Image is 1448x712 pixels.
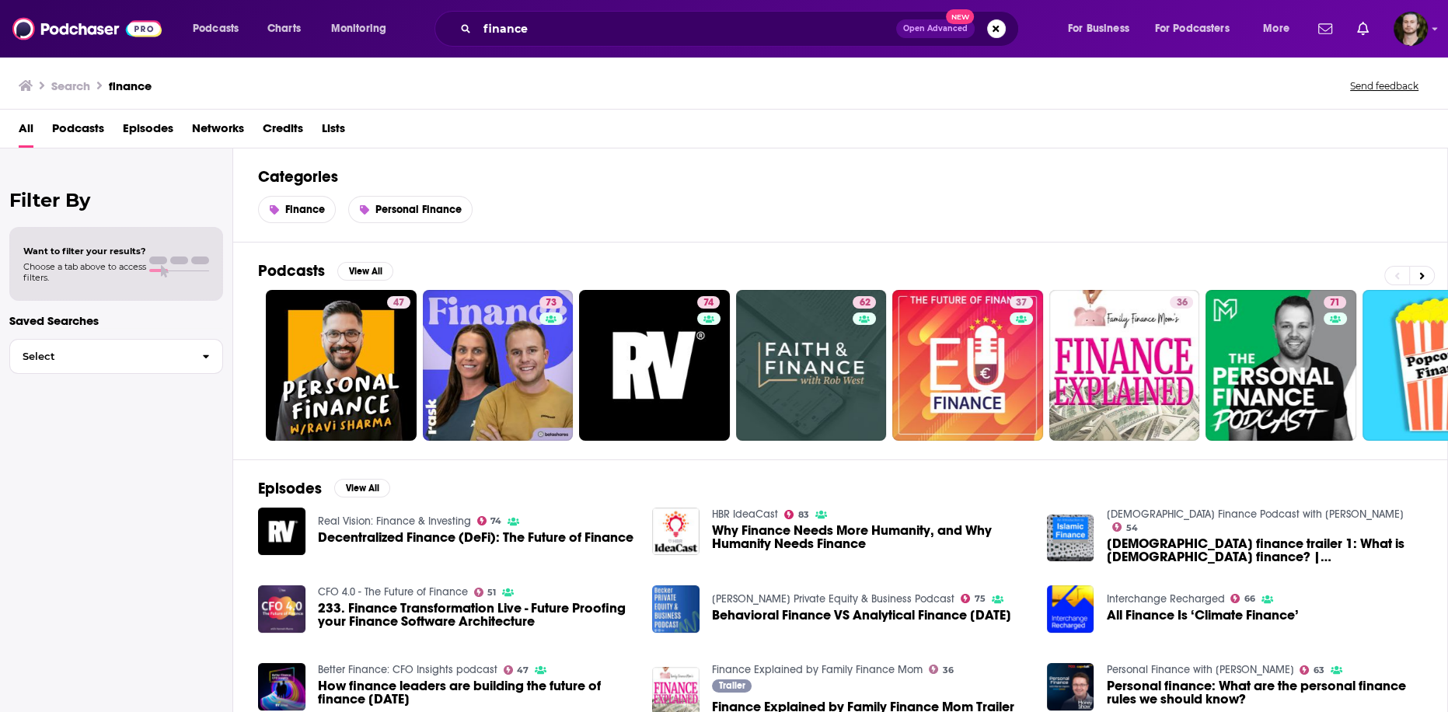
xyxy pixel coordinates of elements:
a: HBR IdeaCast [712,508,778,521]
a: 233. Finance Transformation Live - Future Proofing your Finance Software Architecture [318,602,634,628]
a: Podcasts [52,116,104,148]
button: View All [334,479,390,497]
input: Search podcasts, credits, & more... [477,16,896,41]
img: Decentralized Finance (DeFi): The Future of Finance [258,508,305,555]
img: User Profile [1394,12,1428,46]
span: All Finance Is ‘Climate Finance’ [1106,609,1298,622]
a: 83 [784,510,809,519]
a: All [19,116,33,148]
a: 54 [1112,522,1138,532]
button: open menu [1145,16,1252,41]
a: 73 [423,290,574,441]
span: Lists [322,116,345,148]
a: Behavioral Finance VS Analytical Finance 2-28-22 [712,609,1011,622]
img: Behavioral Finance VS Analytical Finance 2-28-22 [652,585,700,633]
span: 74 [490,518,501,525]
button: open menu [1057,16,1149,41]
span: 63 [1314,667,1324,674]
span: 36 [1176,295,1187,311]
button: Select [9,339,223,374]
span: 47 [517,667,529,674]
span: Want to filter your results? [23,246,146,257]
a: 74 [477,516,502,525]
span: Episodes [123,116,173,148]
a: Islamic Finance Podcast with Almir Colan [1106,508,1403,521]
a: 37 [892,290,1043,441]
a: How finance leaders are building the future of finance today [258,663,305,710]
img: All Finance Is ‘Climate Finance’ [1047,585,1094,633]
a: 47 [266,290,417,441]
a: Real Vision: Finance & Investing [318,515,471,528]
span: 75 [975,595,986,602]
button: open menu [320,16,406,41]
a: Interchange Recharged [1106,592,1224,606]
button: open menu [182,16,259,41]
span: New [946,9,974,24]
span: Monitoring [331,18,386,40]
a: 37 [1010,296,1033,309]
a: Personal Finance with Warren Ingram [1106,663,1293,676]
a: 47 [387,296,410,309]
a: Islamic finance trailer 1: What is Islamic finance? | Almir Colan [1106,537,1422,564]
a: 71 [1324,296,1346,309]
span: Behavioral Finance VS Analytical Finance [DATE] [712,609,1011,622]
img: Why Finance Needs More Humanity, and Why Humanity Needs Finance [652,508,700,555]
span: 71 [1330,295,1340,311]
h3: Search [51,79,90,93]
button: View All [337,262,393,281]
span: 73 [546,295,557,311]
img: Islamic finance trailer 1: What is Islamic finance? | Almir Colan [1047,515,1094,562]
a: 71 [1206,290,1356,441]
div: Search podcasts, credits, & more... [449,11,1034,47]
a: Decentralized Finance (DeFi): The Future of Finance [318,531,633,544]
img: Podchaser - Follow, Share and Rate Podcasts [12,14,162,44]
span: 36 [943,667,954,674]
h2: Categories [258,167,1422,187]
span: For Podcasters [1155,18,1230,40]
h2: Podcasts [258,261,325,281]
span: 37 [1016,295,1027,311]
span: Personal Finance [375,203,462,216]
span: Trailer [719,681,745,690]
span: 74 [703,295,714,311]
a: Becker Private Equity & Business Podcast [712,592,954,606]
a: PodcastsView All [258,261,393,281]
button: Show profile menu [1394,12,1428,46]
button: Open AdvancedNew [896,19,975,38]
a: 233. Finance Transformation Live - Future Proofing your Finance Software Architecture [258,585,305,633]
a: Networks [192,116,244,148]
span: 62 [859,295,870,311]
span: Select [10,351,190,361]
a: 74 [697,296,720,309]
span: Logged in as OutlierAudio [1394,12,1428,46]
span: 51 [487,589,496,596]
a: Personal finance: What are the personal finance rules we should know? [1106,679,1422,706]
a: 74 [579,290,730,441]
h3: finance [109,79,152,93]
button: open menu [1252,16,1309,41]
a: How finance leaders are building the future of finance today [318,679,634,706]
a: 36 [1170,296,1193,309]
a: EpisodesView All [258,479,390,498]
span: Podcasts [193,18,239,40]
a: Personal finance: What are the personal finance rules we should know? [1047,663,1094,710]
a: 66 [1230,594,1255,603]
a: Credits [263,116,303,148]
a: Personal Finance [348,196,473,223]
p: Saved Searches [9,313,223,328]
a: 36 [929,665,954,674]
a: Show notifications dropdown [1351,16,1375,42]
a: Why Finance Needs More Humanity, and Why Humanity Needs Finance [712,524,1028,550]
span: More [1263,18,1289,40]
a: Better Finance: CFO Insights podcast [318,663,497,676]
a: 62 [853,296,876,309]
